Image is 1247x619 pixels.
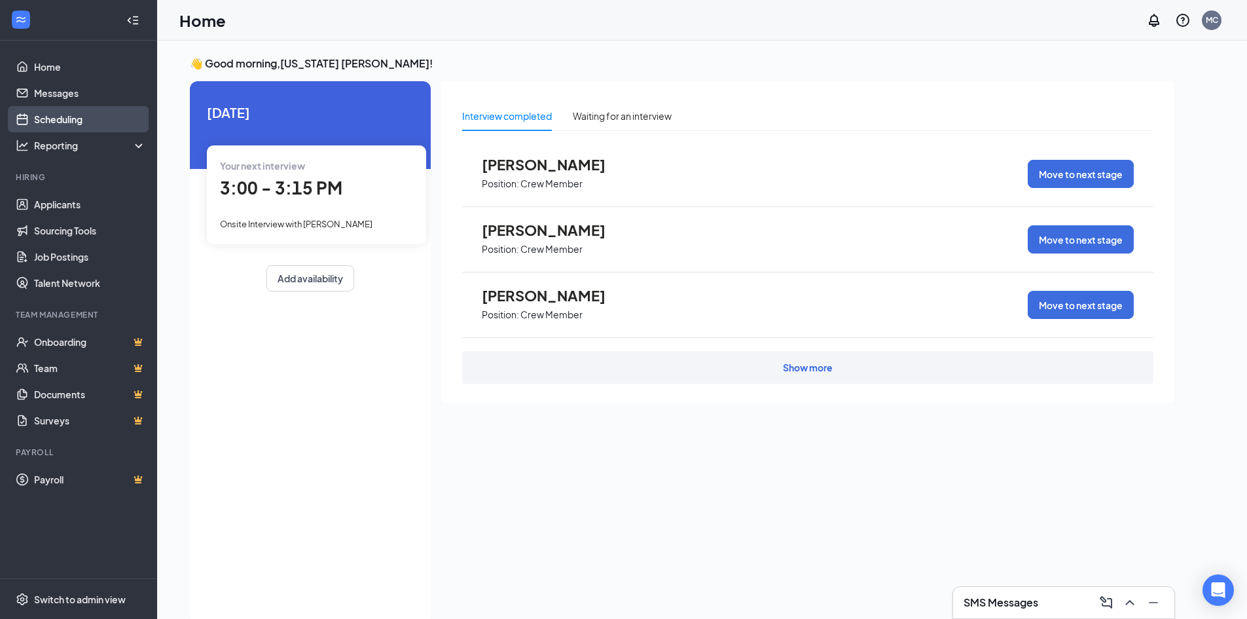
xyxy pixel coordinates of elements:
svg: ComposeMessage [1098,595,1114,610]
span: [DATE] [207,102,414,122]
div: Interview completed [462,109,552,123]
p: Position: [482,309,519,321]
span: Your next interview [220,160,305,172]
a: Home [34,54,146,80]
div: Payroll [16,447,143,458]
h1: Home [179,9,226,31]
button: Move to next stage [1028,225,1134,253]
div: Switch to admin view [34,593,126,606]
a: Scheduling [34,106,146,132]
a: OnboardingCrown [34,329,146,355]
button: Add availability [266,265,354,291]
p: Position: [482,178,519,190]
a: Sourcing Tools [34,217,146,244]
div: Team Management [16,309,143,320]
div: Show more [783,361,833,374]
button: Move to next stage [1028,291,1134,319]
a: TeamCrown [34,355,146,381]
h3: SMS Messages [964,595,1038,610]
p: Crew Member [520,178,583,190]
svg: Notifications [1146,12,1162,28]
button: Move to next stage [1028,160,1134,188]
a: Messages [34,80,146,106]
span: [PERSON_NAME] [482,221,626,238]
a: PayrollCrown [34,466,146,493]
h3: 👋 Good morning, [US_STATE] [PERSON_NAME] ! [190,56,1174,71]
svg: Collapse [126,14,139,27]
p: Crew Member [520,243,583,255]
button: ChevronUp [1119,592,1140,613]
svg: ChevronUp [1122,595,1138,610]
a: DocumentsCrown [34,381,146,407]
span: 3:00 - 3:15 PM [220,177,342,198]
p: Crew Member [520,309,583,321]
a: Talent Network [34,270,146,296]
div: MC [1206,14,1218,26]
span: [PERSON_NAME] [482,287,626,304]
p: Position: [482,243,519,255]
span: Onsite Interview with [PERSON_NAME] [220,219,372,229]
svg: QuestionInfo [1175,12,1191,28]
a: Applicants [34,191,146,217]
div: Reporting [34,139,147,152]
a: Job Postings [34,244,146,270]
div: Hiring [16,172,143,183]
div: Waiting for an interview [573,109,672,123]
a: SurveysCrown [34,407,146,434]
span: [PERSON_NAME] [482,156,626,173]
svg: Settings [16,593,29,606]
button: Minimize [1143,592,1164,613]
svg: Analysis [16,139,29,152]
button: ComposeMessage [1096,592,1117,613]
svg: WorkstreamLogo [14,13,27,26]
svg: Minimize [1146,595,1161,610]
div: Open Intercom Messenger [1202,574,1234,606]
